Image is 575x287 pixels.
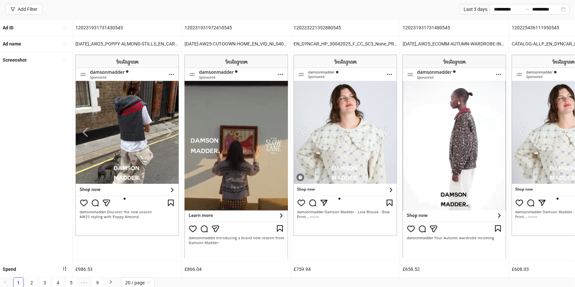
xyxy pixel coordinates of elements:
img: Screenshot 120231931731480545 [403,55,506,258]
span: sort-ascending [62,42,67,46]
span: left [3,280,7,284]
b: Ad name [3,41,21,46]
div: £866.04 [182,261,291,277]
div: £986.53 [73,261,182,277]
button: Add Filter [5,4,43,14]
div: [DATE]_AW25_ECOMM-AUTUMN-WARDROBE-INCOMING_EN_VID_NI_05092025_F_CC_SC1_None_META_CONVERSION [400,36,509,52]
div: £759.94 [291,261,400,277]
b: Ad ID [3,25,14,30]
div: 120231931731480545 [400,20,509,36]
span: sort-ascending [62,25,67,30]
div: [DATE]-AW25-CUT-DOWN-HOME_EN_VID_NI_04092025_F_CC_SC24_None_META_AWARENESS – Copy [182,36,291,52]
div: Last 3 days [459,4,490,14]
img: Screenshot 120231931972410545 [185,55,288,258]
span: sort-descending [62,267,67,271]
div: £658.52 [400,261,509,277]
div: 120231931731430545 [73,20,182,36]
img: Screenshot 120223221352880545 [294,55,397,236]
span: filter [11,7,15,12]
div: Add Filter [18,7,37,12]
b: Spend [3,267,16,272]
b: Screenshot [3,57,27,63]
span: swap-right [524,7,530,12]
div: EN_DYNCAR_HP_30042025_F_CC_SC3_None_PRO_CATALOG [291,36,400,52]
div: 120231931972410545 [182,20,291,36]
img: Screenshot 120231931731430545 [75,55,179,236]
span: to [524,7,530,12]
div: [DATE]_AW25_POPPY-ALMOND-STILLS_EN_CAR_NI_05092025_F_CC_SC24_None_META_CONVERSION [73,36,182,52]
span: right [109,280,113,284]
div: 120223221352880545 [291,20,400,36]
span: sort-ascending [62,58,67,62]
